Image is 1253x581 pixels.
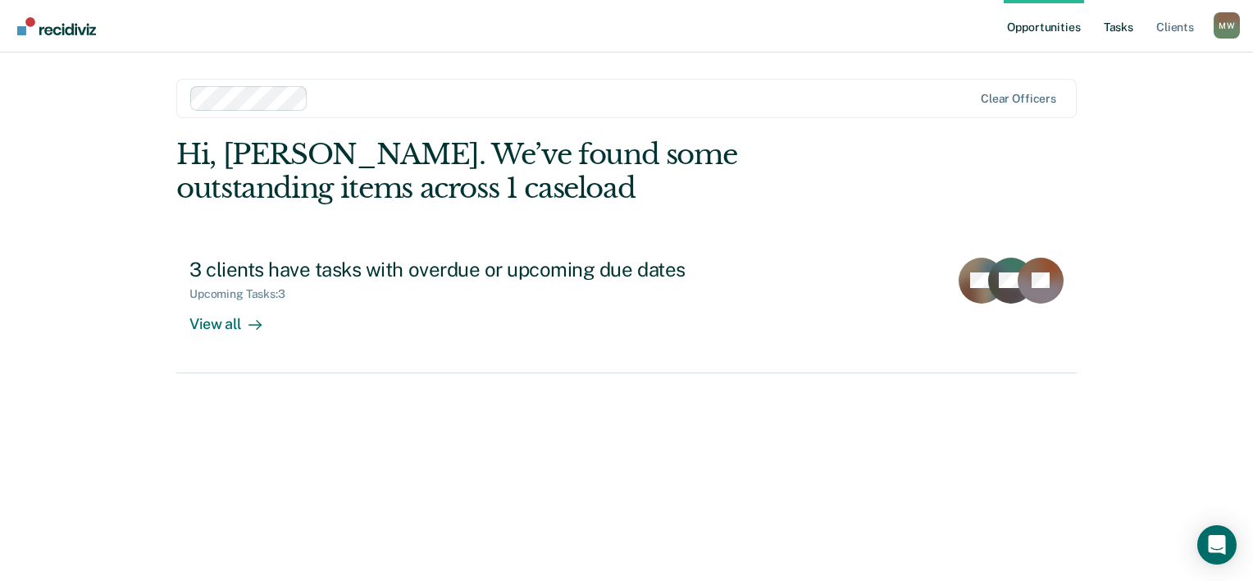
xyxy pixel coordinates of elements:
[176,245,1077,373] a: 3 clients have tasks with overdue or upcoming due datesUpcoming Tasks:3View all
[189,301,281,333] div: View all
[981,92,1056,106] div: Clear officers
[189,258,765,281] div: 3 clients have tasks with overdue or upcoming due dates
[189,287,298,301] div: Upcoming Tasks : 3
[1214,12,1240,39] div: M W
[1197,525,1237,565] div: Open Intercom Messenger
[176,138,896,205] div: Hi, [PERSON_NAME]. We’ve found some outstanding items across 1 caseload
[17,17,96,35] img: Recidiviz
[1214,12,1240,39] button: Profile dropdown button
